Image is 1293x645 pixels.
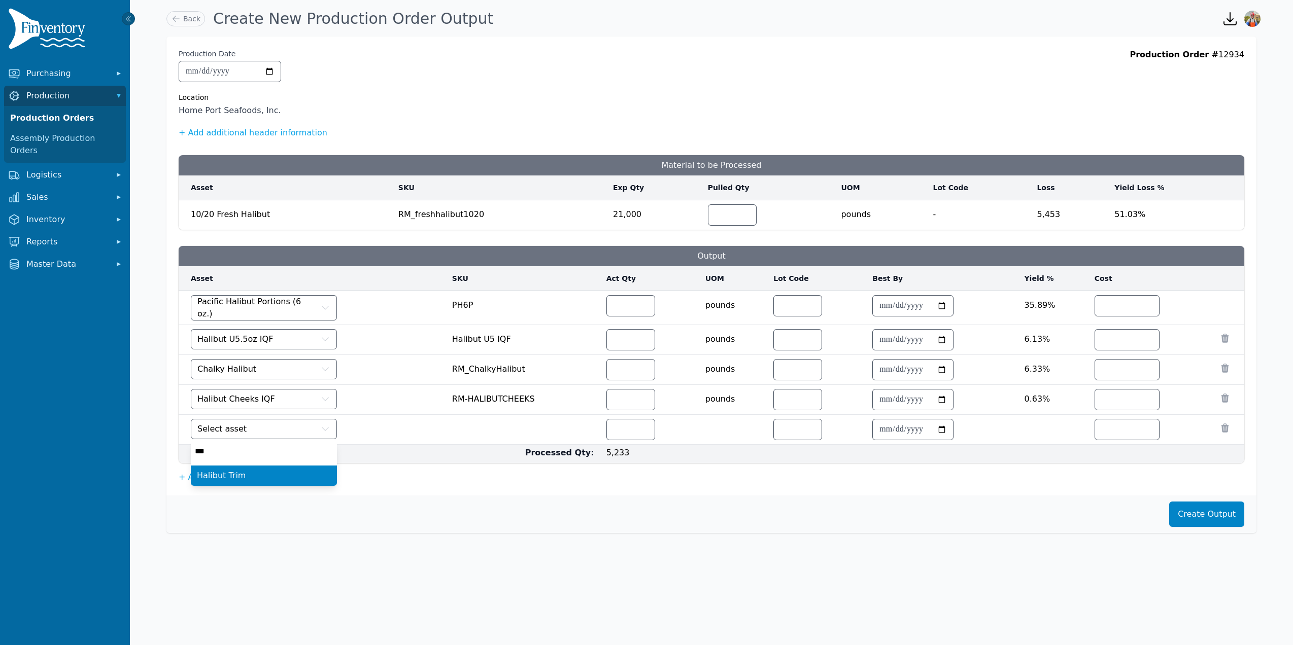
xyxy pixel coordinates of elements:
[8,8,89,53] img: Finventory
[26,90,108,102] span: Production
[26,258,108,270] span: Master Data
[191,295,337,320] button: Pacific Halibut Portions (6 oz.)
[179,49,235,59] label: Production Date
[1042,334,1050,344] span: %
[866,266,1018,291] th: Best By
[705,293,761,311] span: pounds
[179,175,392,200] th: Asset
[179,155,1244,175] h3: Material to be Processed
[392,200,607,230] td: RM_freshhalibut1020
[606,448,630,457] span: 5,233
[26,67,108,80] span: Purchasing
[1047,300,1055,310] span: %
[26,169,108,181] span: Logistics
[1018,325,1088,355] td: 6.13
[179,104,281,117] span: Home Port Seafoods, Inc.
[446,266,600,291] th: SKU
[191,441,337,461] input: Select asset
[1108,175,1244,200] th: Yield Loss %
[1108,200,1244,230] td: 51.03
[446,325,600,355] td: Halibut U5 IQF
[607,175,702,200] th: Exp Qty
[1031,175,1108,200] th: Loss
[1031,200,1108,230] td: 5,453
[705,387,761,405] span: pounds
[4,165,126,185] button: Logistics
[179,266,446,291] th: Asset
[6,128,124,161] a: Assembly Production Orders
[4,86,126,106] button: Production
[1018,291,1088,325] td: 35.89
[166,11,205,26] a: Back
[1244,11,1261,27] img: Sera Wheeler
[1130,49,1244,117] div: 12934
[835,175,927,200] th: UOM
[191,209,270,219] span: 10/20 Fresh Halibut
[4,254,126,274] button: Master Data
[191,389,337,409] button: Halibut Cheeks IQF
[1018,355,1088,385] td: 6.33
[4,187,126,207] button: Sales
[392,175,607,200] th: SKU
[705,327,761,345] span: pounds
[699,266,767,291] th: UOM
[191,359,337,379] button: Chalky Halibut
[191,329,337,349] button: Halibut U5.5oz IQF
[197,333,273,345] span: Halibut U5.5oz IQF
[4,209,126,230] button: Inventory
[179,471,332,483] button: + Add output to this production order
[179,127,327,139] button: + Add additional header information
[6,108,124,128] a: Production Orders
[607,200,702,230] td: 21,000
[4,63,126,84] button: Purchasing
[191,419,337,439] button: Select asset
[1220,363,1230,373] button: Remove
[26,213,108,226] span: Inventory
[1130,50,1218,59] span: Production Order #
[600,266,699,291] th: Act Qty
[197,296,318,320] span: Pacific Halibut Portions (6 oz.)
[1220,333,1230,343] button: Remove
[841,202,921,221] span: pounds
[705,357,761,375] span: pounds
[197,363,256,375] span: Chalky Halibut
[446,385,600,415] td: RM-HALIBUTCHEEKS
[767,266,866,291] th: Lot Code
[1138,209,1145,219] span: %
[1169,501,1244,527] button: Create Output
[1018,266,1088,291] th: Yield %
[446,355,600,385] td: RM_ChalkyHalibut
[197,393,275,405] span: Halibut Cheeks IQF
[179,246,1244,266] h3: Output
[197,423,247,435] span: Select asset
[1220,423,1230,433] button: Remove
[702,175,835,200] th: Pulled Qty
[213,10,493,28] h1: Create New Production Order Output
[4,232,126,252] button: Reports
[26,191,108,203] span: Sales
[179,92,281,102] div: Location
[1088,266,1214,291] th: Cost
[1042,394,1050,404] span: %
[179,445,600,463] td: Processed Qty:
[927,175,1031,200] th: Lot Code
[933,204,1025,221] span: -
[26,236,108,248] span: Reports
[1018,385,1088,415] td: 0.63
[1220,393,1230,403] button: Remove
[446,291,600,325] td: PH6P
[1042,364,1050,374] span: %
